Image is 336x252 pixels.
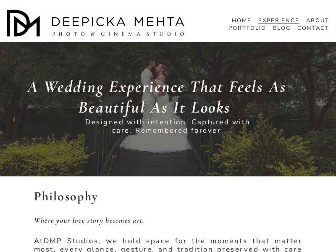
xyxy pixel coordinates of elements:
[34,216,144,225] em: Where your love story becomes art.
[34,189,98,204] strong: Philosophy
[273,25,291,32] a: folder dropdown
[273,25,291,32] span: BLOG
[232,17,252,25] a: HOME
[7,10,187,39] img: Austin Wedding Photographer - Deepicka Mehta Photography &amp; Cinematography
[258,17,300,25] a: EXPERIENCE
[34,236,44,246] span: At
[306,17,329,25] a: ABOUT
[74,118,262,135] p: Designed with intention. Captured with care. Remembered forever.
[297,25,329,32] a: CONTACT
[228,25,266,32] a: PORTFOLIO
[27,76,291,118] em: A Wedding Experience That Feels As Beautiful As It Looks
